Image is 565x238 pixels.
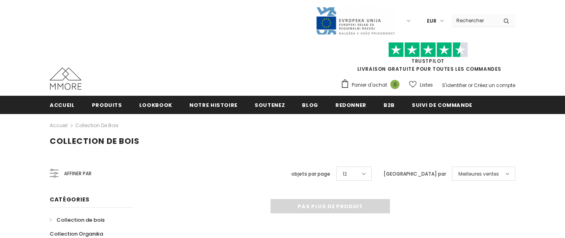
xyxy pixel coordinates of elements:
[442,82,467,89] a: S'identifier
[302,96,318,114] a: Blog
[50,96,75,114] a: Accueil
[341,79,403,91] a: Panier d'achat 0
[409,78,433,92] a: Listes
[50,101,75,109] span: Accueil
[139,96,172,114] a: Lookbook
[352,81,387,89] span: Panier d'achat
[335,96,366,114] a: Redonner
[302,101,318,109] span: Blog
[388,42,468,58] img: Faites confiance aux étoiles pilotes
[50,195,90,203] span: Catégories
[335,101,366,109] span: Redonner
[291,170,330,178] label: objets par page
[316,6,395,35] img: Javni Razpis
[412,96,472,114] a: Suivi de commande
[139,101,172,109] span: Lookbook
[50,68,82,90] img: Cas MMORE
[50,230,103,238] span: Collection Organika
[458,170,499,178] span: Meilleures ventes
[255,101,285,109] span: soutenez
[412,101,472,109] span: Suivi de commande
[50,135,140,147] span: Collection de bois
[50,121,68,130] a: Accueil
[92,101,122,109] span: Produits
[189,96,238,114] a: Notre histoire
[384,101,395,109] span: B2B
[452,15,497,26] input: Search Site
[64,169,92,178] span: Affiner par
[343,170,347,178] span: 12
[56,216,105,224] span: Collection de bois
[411,58,444,64] a: TrustPilot
[341,46,515,72] span: LIVRAISON GRATUITE POUR TOUTES LES COMMANDES
[474,82,515,89] a: Créez un compte
[50,213,105,227] a: Collection de bois
[427,17,436,25] span: EUR
[468,82,473,89] span: or
[75,122,119,129] a: Collection de bois
[255,96,285,114] a: soutenez
[420,81,433,89] span: Listes
[384,96,395,114] a: B2B
[189,101,238,109] span: Notre histoire
[316,17,395,24] a: Javni Razpis
[390,80,399,89] span: 0
[92,96,122,114] a: Produits
[384,170,446,178] label: [GEOGRAPHIC_DATA] par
